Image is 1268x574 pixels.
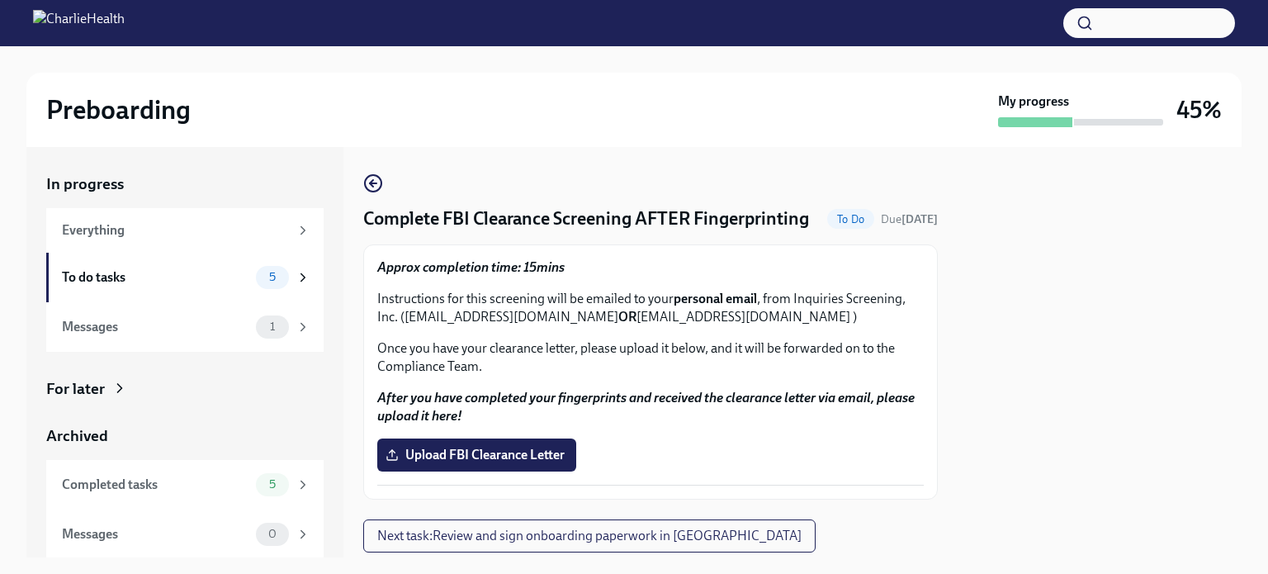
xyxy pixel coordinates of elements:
[62,476,249,494] div: Completed tasks
[62,268,249,287] div: To do tasks
[62,221,289,240] div: Everything
[901,212,938,226] strong: [DATE]
[46,253,324,302] a: To do tasks5
[881,212,938,226] span: Due
[377,528,802,544] span: Next task : Review and sign onboarding paperwork in [GEOGRAPHIC_DATA]
[1176,95,1222,125] h3: 45%
[674,291,757,306] strong: personal email
[46,460,324,510] a: Completed tasks5
[377,439,576,472] label: Upload FBI Clearance Letter
[46,425,324,447] a: Archived
[258,528,286,540] span: 0
[377,290,924,326] p: Instructions for this screening will be emailed to your , from Inquiries Screening, Inc. ([EMAIL_...
[881,211,938,227] span: October 9th, 2025 09:00
[46,208,324,253] a: Everything
[46,510,324,559] a: Messages0
[62,318,249,336] div: Messages
[46,378,324,400] a: For later
[62,525,249,543] div: Messages
[46,173,324,195] a: In progress
[377,339,924,376] p: Once you have your clearance letter, please upload it below, and it will be forwarded on to the C...
[998,93,1069,111] strong: My progress
[259,478,286,491] span: 5
[827,213,874,225] span: To Do
[363,206,809,231] h4: Complete FBI Clearance Screening AFTER Fingerprinting
[377,259,565,275] strong: Approx completion time: 15mins
[259,271,286,283] span: 5
[46,302,324,352] a: Messages1
[377,390,915,424] strong: After you have completed your fingerprints and received the clearance letter via email, please up...
[389,447,565,463] span: Upload FBI Clearance Letter
[363,519,816,553] button: Next task:Review and sign onboarding paperwork in [GEOGRAPHIC_DATA]
[618,309,636,325] strong: OR
[260,320,285,333] span: 1
[46,378,105,400] div: For later
[33,10,125,36] img: CharlieHealth
[46,93,191,126] h2: Preboarding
